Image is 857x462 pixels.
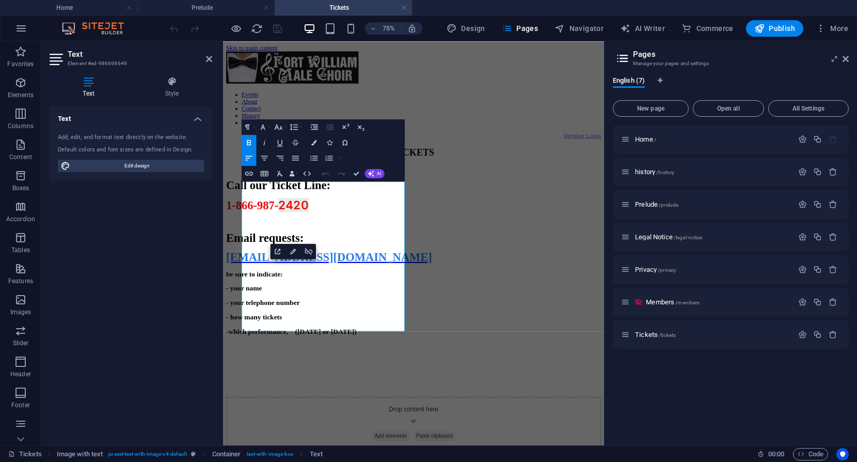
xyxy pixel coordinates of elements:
[616,20,669,37] button: AI Writer
[257,166,272,181] button: Insert Table
[773,105,844,112] span: All Settings
[4,279,279,296] span: [EMAIL_ADDRESS][DOMAIN_NAME]
[271,244,285,259] button: Open Link
[337,150,343,166] button: Ordered List
[635,331,676,338] span: Tickets
[137,2,275,13] h4: Prelude
[620,23,665,34] span: AI Writer
[307,119,322,135] button: Increase Indent
[659,202,678,208] span: /prelude
[550,20,608,37] button: Navigator
[829,298,837,306] div: Remove
[633,59,828,68] h3: Manage your pages and settings
[50,76,132,98] h4: Text
[635,135,656,143] span: Click to open page
[554,23,604,34] span: Navigator
[407,24,417,33] i: On resize automatically adjust zoom level to fit chosen device.
[11,246,30,254] p: Tables
[58,160,204,172] button: Edit design
[798,265,807,274] div: Settings
[350,166,364,181] button: Confirm (Ctrl+⏎)
[257,150,272,166] button: Align Center
[4,4,73,13] a: Skip to main content
[442,20,489,37] button: Design
[4,381,178,392] strong: -which performance, ([DATE] or [DATE])
[377,171,382,176] span: AI
[354,119,369,135] button: Subscript
[4,362,79,373] strong: - how many tickets
[836,448,849,460] button: Usercentrics
[275,2,412,13] h4: Tickets
[301,244,316,259] button: Unlink
[242,166,257,181] button: Insert Link
[250,22,263,35] button: reload
[380,22,397,35] h6: 75%
[654,137,656,143] span: /
[273,150,288,166] button: Align Right
[273,119,288,135] button: Font Size
[681,23,734,34] span: Commerce
[656,170,674,175] span: /history
[635,201,678,208] span: Prelude
[813,167,822,176] div: Duplicate
[635,266,676,273] span: Privacy
[613,100,689,117] button: New page
[288,150,303,166] button: Align Justify
[768,100,849,117] button: All Settings
[677,20,738,37] button: Commerce
[107,448,187,460] span: . preset-text-with-image-v4-default
[323,119,338,135] button: Decrease Indent
[754,23,795,34] span: Publish
[646,298,700,306] span: Click to open page
[693,100,764,117] button: Open all
[632,266,793,273] div: Privacy/privacy
[310,448,323,460] span: Click to select. Double-click to edit
[798,233,807,241] div: Settings
[212,448,241,460] span: Click to select. Double-click to edit
[746,20,803,37] button: Publish
[632,234,793,240] div: Legal Notice/legal-notice
[798,298,807,306] div: Settings
[338,135,353,150] button: Special Characters
[251,23,263,35] i: Reload page
[8,448,42,460] a: Click to cancel selection. Double-click to open Pages
[8,91,34,99] p: Elements
[798,330,807,339] div: Settings
[829,135,837,144] div: The startpage cannot be deleted
[230,22,242,35] button: Click here to leave preview mode and continue editing
[4,324,52,334] strong: - your name
[813,265,822,274] div: Duplicate
[775,450,777,458] span: :
[322,135,337,150] button: Icons
[793,448,828,460] button: Code
[9,153,32,161] p: Content
[8,277,33,285] p: Features
[635,168,674,176] span: Click to open page
[798,135,807,144] div: Settings
[632,136,793,143] div: Home/
[191,451,196,457] i: This element is a customizable preset
[812,20,852,37] button: More
[674,235,703,240] span: /legal-notice
[365,169,385,178] button: AI
[6,215,35,223] p: Accordion
[288,119,303,135] button: Line Height
[635,233,702,241] span: Legal Notice
[813,298,822,306] div: Duplicate
[498,20,542,37] button: Pages
[813,330,822,339] div: Duplicate
[245,448,294,460] span: . text-with-image-box
[502,23,538,34] span: Pages
[307,135,322,150] button: Colors
[4,183,143,200] strong: Call our Ticket Line:
[57,448,103,460] span: Click to select. Double-click to edit
[273,135,288,150] button: Underline (Ctrl+U)
[74,209,114,227] strong: 2420
[447,23,485,34] span: Design
[643,299,793,305] div: Members/members
[322,150,337,166] button: Ordered List
[659,332,676,338] span: /tickets
[613,76,849,96] div: Language Tabs
[338,119,353,135] button: Superscript
[633,50,849,59] h2: Pages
